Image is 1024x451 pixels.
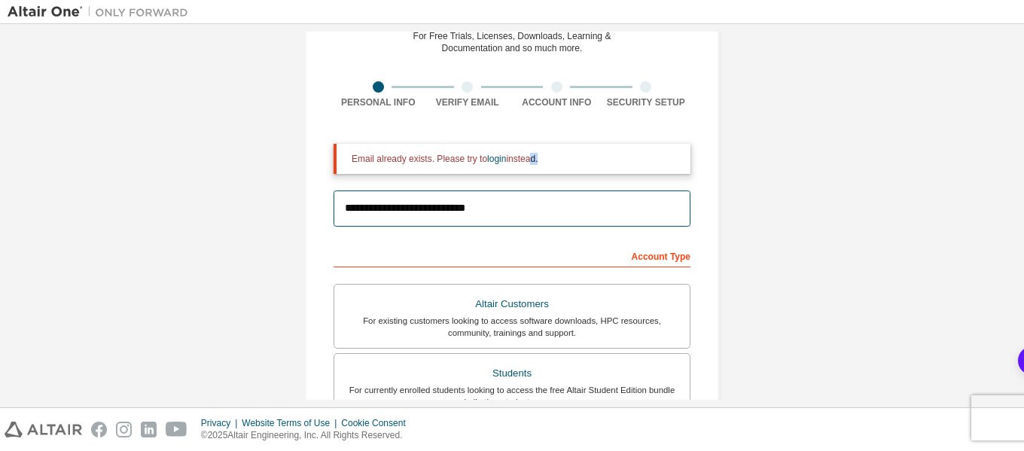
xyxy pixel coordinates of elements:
[352,153,678,165] div: Email already exists. Please try to instead.
[166,422,187,437] img: youtube.svg
[201,417,242,429] div: Privacy
[487,154,506,164] a: login
[5,422,82,437] img: altair_logo.svg
[141,422,157,437] img: linkedin.svg
[602,96,691,108] div: Security Setup
[512,96,602,108] div: Account Info
[343,294,681,315] div: Altair Customers
[242,417,341,429] div: Website Terms of Use
[343,384,681,408] div: For currently enrolled students looking to access the free Altair Student Edition bundle and all ...
[334,96,423,108] div: Personal Info
[8,5,196,20] img: Altair One
[116,422,132,437] img: instagram.svg
[423,96,513,108] div: Verify Email
[341,417,414,429] div: Cookie Consent
[343,315,681,339] div: For existing customers looking to access software downloads, HPC resources, community, trainings ...
[343,363,681,384] div: Students
[91,422,107,437] img: facebook.svg
[201,429,415,442] p: © 2025 Altair Engineering, Inc. All Rights Reserved.
[413,30,611,54] div: For Free Trials, Licenses, Downloads, Learning & Documentation and so much more.
[334,243,690,267] div: Account Type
